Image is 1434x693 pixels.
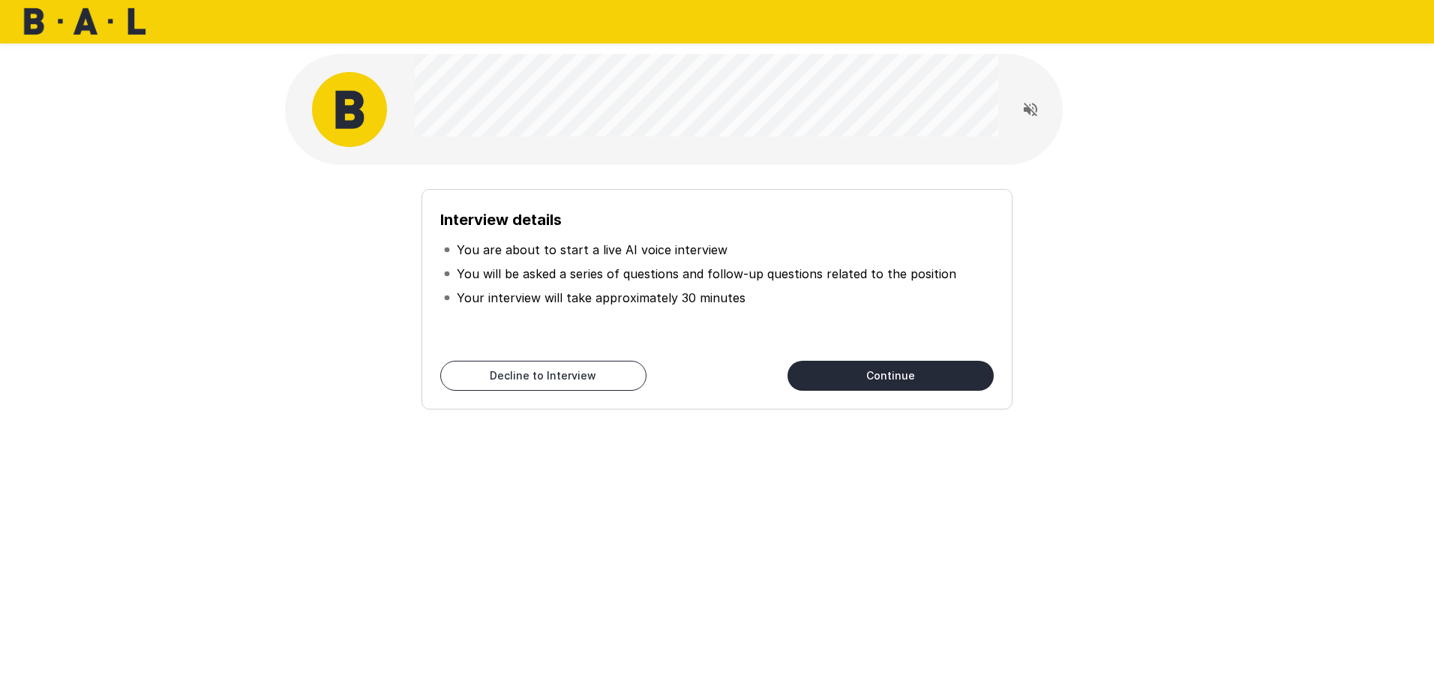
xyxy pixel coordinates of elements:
[457,241,727,259] p: You are about to start a live AI voice interview
[440,361,646,391] button: Decline to Interview
[440,211,562,229] b: Interview details
[457,265,956,283] p: You will be asked a series of questions and follow-up questions related to the position
[457,289,745,307] p: Your interview will take approximately 30 minutes
[312,72,387,147] img: bal_avatar.png
[1015,94,1045,124] button: Read questions aloud
[787,361,994,391] button: Continue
